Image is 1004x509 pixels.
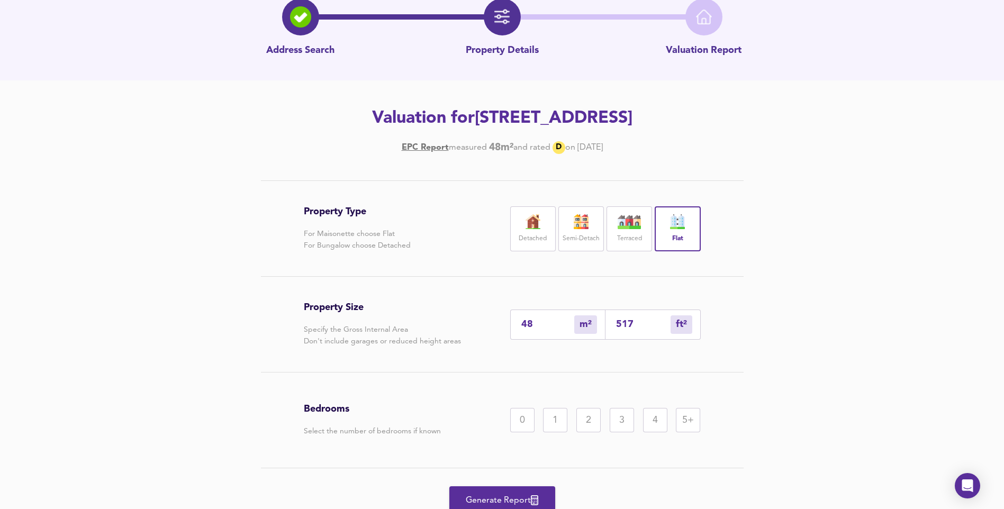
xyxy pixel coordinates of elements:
h3: Property Type [304,206,411,217]
div: Semi-Detach [558,206,604,251]
label: Flat [672,232,683,246]
input: Sqft [616,319,671,330]
p: Select the number of bedrooms if known [304,425,441,437]
p: For Maisonette choose Flat For Bungalow choose Detached [304,228,411,251]
div: 0 [510,408,535,432]
p: Address Search [266,44,334,58]
div: 2 [576,408,601,432]
div: Terraced [607,206,652,251]
img: home-icon [696,9,712,25]
h3: Property Size [304,302,461,313]
div: m² [574,315,597,334]
div: 1 [543,408,567,432]
p: Property Details [466,44,539,58]
div: Open Intercom Messenger [955,473,980,498]
p: Valuation Report [666,44,741,58]
img: house-icon [616,214,643,229]
span: Generate Report [460,493,545,508]
div: and rated [513,142,550,153]
img: search-icon [290,6,311,28]
label: Semi-Detach [563,232,600,246]
a: EPC Report [402,142,449,153]
div: measured [449,142,487,153]
div: on [565,142,575,153]
img: house-icon [520,214,546,229]
div: Detached [510,206,556,251]
label: Terraced [617,232,642,246]
img: flat-icon [664,214,691,229]
div: [DATE] [402,141,603,154]
div: D [553,141,565,154]
p: Specify the Gross Internal Area Don't include garages or reduced height areas [304,324,461,347]
label: Detached [519,232,547,246]
h2: Valuation for [STREET_ADDRESS] [203,107,802,130]
b: 48 m² [489,142,513,153]
h3: Bedrooms [304,403,441,415]
img: house-icon [568,214,594,229]
img: filter-icon [494,9,510,25]
div: Flat [655,206,700,251]
input: Enter sqm [521,319,574,330]
div: 4 [643,408,667,432]
div: 5+ [676,408,700,432]
div: 3 [610,408,634,432]
div: m² [671,315,692,334]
